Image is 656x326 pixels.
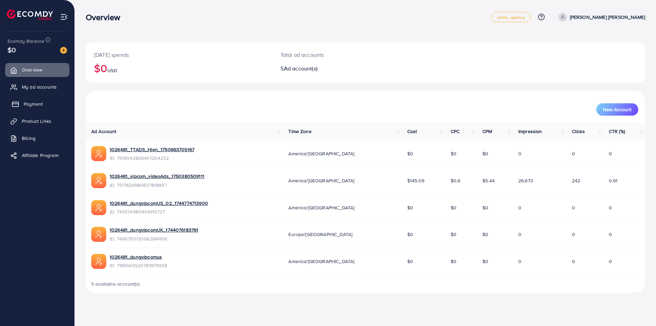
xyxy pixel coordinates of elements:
[596,103,638,116] button: New Account
[497,15,525,19] span: white_agency
[556,13,645,22] a: [PERSON_NAME] [PERSON_NAME]
[518,177,533,184] span: 26,673
[451,128,460,135] span: CPC
[91,173,106,188] img: ic-ads-acc.e4c84228.svg
[110,173,204,180] a: 1026481_vipcom_videoAds_1750380509111
[609,231,612,238] span: 0
[110,262,167,269] span: ID: 7186565520789979138
[451,258,456,265] span: $0
[451,177,461,184] span: $0.6
[5,97,69,111] a: Payment
[281,65,404,72] h2: 5
[518,231,521,238] span: 0
[24,101,43,107] span: Payment
[609,258,612,265] span: 0
[570,13,645,21] p: [PERSON_NAME] [PERSON_NAME]
[407,258,413,265] span: $0
[609,128,625,135] span: CTR (%)
[5,114,69,128] a: Product Links
[451,204,456,211] span: $0
[91,254,106,269] img: ic-ads-acc.e4c84228.svg
[407,177,424,184] span: $145.09
[407,150,413,157] span: $0
[609,150,612,157] span: 0
[7,10,53,20] img: logo
[572,128,585,135] span: Clicks
[518,204,521,211] span: 0
[22,83,57,90] span: My ad accounts
[491,12,531,22] a: white_agency
[110,253,167,260] a: 1026481_dungvipcomus
[107,67,117,74] span: USD
[281,51,404,59] p: Total ad accounts
[518,128,542,135] span: Impression
[284,65,317,72] span: Ad account(s)
[94,62,264,75] h2: $0
[8,38,44,44] span: Ecomdy Balance
[110,200,208,207] a: 1026481_dungvipcomUS_02_1744774713900
[110,208,208,215] span: ID: 7493749811406110727
[407,231,413,238] span: $0
[482,258,488,265] span: $0
[288,177,354,184] span: America/[GEOGRAPHIC_DATA]
[60,13,68,21] img: menu
[482,128,492,135] span: CPM
[91,200,106,215] img: ic-ads-acc.e4c84228.svg
[482,150,488,157] span: $0
[572,258,575,265] span: 0
[627,295,651,321] iframe: Chat
[518,150,521,157] span: 0
[451,231,456,238] span: $0
[91,128,117,135] span: Ad Account
[5,131,69,145] a: Billing
[572,177,580,184] span: 242
[572,204,575,211] span: 0
[482,177,495,184] span: $5.44
[86,12,126,22] h3: Overview
[8,45,16,55] span: $0
[110,155,194,161] span: ID: 7519042806401204232
[407,128,417,135] span: Cost
[572,150,575,157] span: 0
[482,231,488,238] span: $0
[451,150,456,157] span: $0
[91,281,140,287] span: 5 available account(s)
[407,204,413,211] span: $0
[5,148,69,162] a: Affiliate Program
[288,204,354,211] span: America/[GEOGRAPHIC_DATA]
[5,63,69,77] a: Overview
[609,177,618,184] span: 0.91
[609,204,612,211] span: 0
[60,47,67,54] img: image
[110,235,198,242] span: ID: 7490750130962841616
[91,227,106,242] img: ic-ads-acc.e4c84228.svg
[94,51,264,59] p: [DATE] spends
[22,135,36,142] span: Billing
[22,152,58,159] span: Affiliate Program
[91,146,106,161] img: ic-ads-acc.e4c84228.svg
[110,182,204,188] span: ID: 7517826980637818897
[22,66,42,73] span: Overview
[110,146,194,153] a: 1026481_TTADS_Hien_1750663705167
[288,231,352,238] span: Europe/[GEOGRAPHIC_DATA]
[482,204,488,211] span: $0
[22,118,51,125] span: Product Links
[110,226,198,233] a: 1026481_dungvipcomUK_1744076183761
[518,258,521,265] span: 0
[288,150,354,157] span: America/[GEOGRAPHIC_DATA]
[288,128,311,135] span: Time Zone
[603,107,631,112] span: New Account
[288,258,354,265] span: America/[GEOGRAPHIC_DATA]
[5,80,69,94] a: My ad accounts
[572,231,575,238] span: 0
